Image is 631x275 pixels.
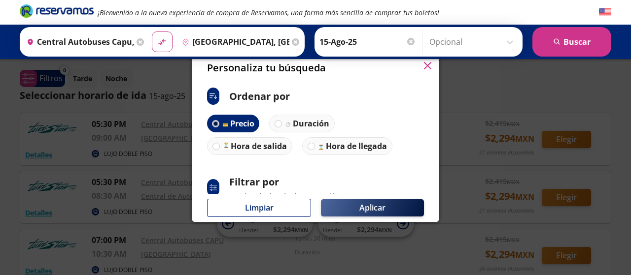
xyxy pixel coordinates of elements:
p: puedes elegir más de una opción [229,190,340,201]
p: Precio [230,118,254,129]
em: ¡Bienvenido a la nueva experiencia de compra de Reservamos, una forma más sencilla de comprar tus... [98,8,439,17]
i: Brand Logo [20,3,94,18]
p: Filtrar por [229,175,340,189]
p: Hora de salida [231,140,287,152]
button: English [599,6,611,19]
button: Buscar [532,27,611,57]
p: Hora de llegada [326,140,387,152]
input: Buscar Origen [23,30,134,54]
button: Aplicar [321,199,424,216]
a: Brand Logo [20,3,94,21]
input: Buscar Destino [178,30,289,54]
p: Duración [293,118,329,129]
p: Ordenar por [229,89,290,104]
p: Personaliza tu búsqueda [207,61,326,75]
input: Elegir Fecha [319,30,416,54]
input: Opcional [429,30,518,54]
button: Limpiar [207,199,311,217]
